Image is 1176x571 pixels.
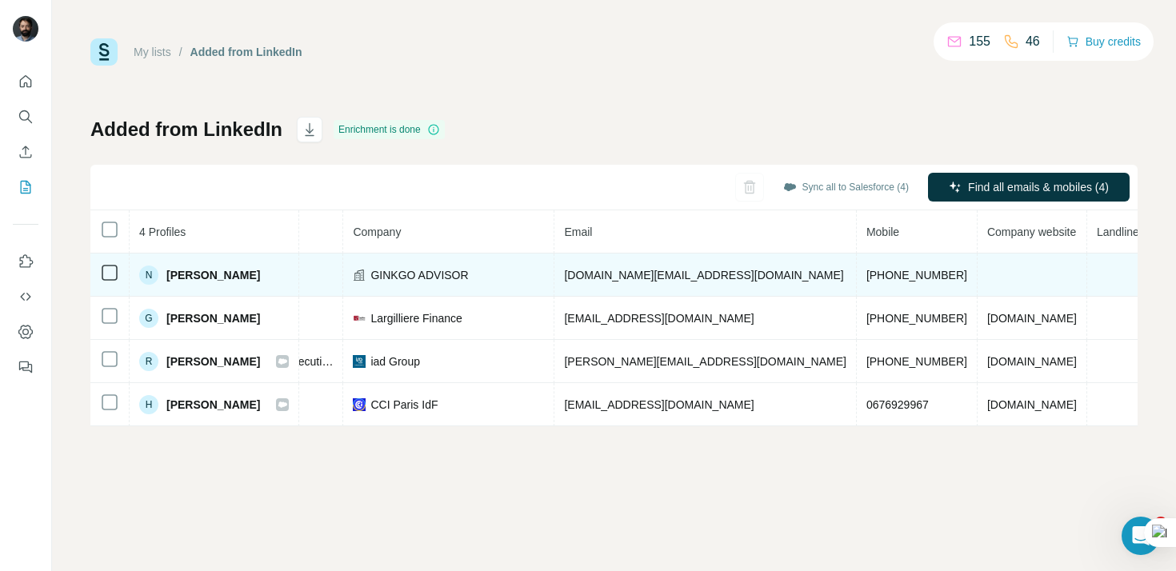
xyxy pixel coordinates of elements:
[90,38,118,66] img: Surfe Logo
[1154,517,1167,529] span: 2
[179,44,182,60] li: /
[564,269,843,282] span: [DOMAIN_NAME][EMAIL_ADDRESS][DOMAIN_NAME]
[13,16,38,42] img: Avatar
[13,138,38,166] button: Enrich CSV
[134,46,171,58] a: My lists
[987,226,1076,238] span: Company website
[1097,226,1139,238] span: Landline
[353,398,366,411] img: company-logo
[353,312,366,325] img: company-logo
[1122,517,1160,555] iframe: Intercom live chat
[370,267,468,283] span: GINKGO ADVISOR
[334,120,445,139] div: Enrichment is done
[139,309,158,328] div: G
[139,352,158,371] div: R
[139,266,158,285] div: N
[353,355,366,368] img: company-logo
[866,398,929,411] span: 0676929967
[772,175,920,199] button: Sync all to Salesforce (4)
[370,397,438,413] span: CCI Paris IdF
[564,398,754,411] span: [EMAIL_ADDRESS][DOMAIN_NAME]
[987,398,1077,411] span: [DOMAIN_NAME]
[370,310,462,326] span: Largilliere Finance
[13,317,38,346] button: Dashboard
[139,395,158,414] div: H
[13,353,38,381] button: Feedback
[166,397,260,413] span: [PERSON_NAME]
[13,247,38,276] button: Use Surfe on LinkedIn
[564,226,592,238] span: Email
[987,312,1077,325] span: [DOMAIN_NAME]
[166,353,260,369] span: [PERSON_NAME]
[13,102,38,131] button: Search
[166,310,260,326] span: [PERSON_NAME]
[968,179,1109,195] span: Find all emails & mobiles (4)
[987,355,1077,368] span: [DOMAIN_NAME]
[928,173,1130,202] button: Find all emails & mobiles (4)
[190,44,302,60] div: Added from LinkedIn
[564,312,754,325] span: [EMAIL_ADDRESS][DOMAIN_NAME]
[866,355,967,368] span: [PHONE_NUMBER]
[866,226,899,238] span: Mobile
[139,226,186,238] span: 4 Profiles
[866,312,967,325] span: [PHONE_NUMBER]
[866,269,967,282] span: [PHONE_NUMBER]
[370,353,419,369] span: iad Group
[564,355,846,368] span: [PERSON_NAME][EMAIL_ADDRESS][DOMAIN_NAME]
[353,226,401,238] span: Company
[13,282,38,311] button: Use Surfe API
[166,267,260,283] span: [PERSON_NAME]
[1066,30,1141,53] button: Buy credits
[969,32,990,51] p: 155
[1026,32,1040,51] p: 46
[90,117,282,142] h1: Added from LinkedIn
[13,67,38,96] button: Quick start
[13,173,38,202] button: My lists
